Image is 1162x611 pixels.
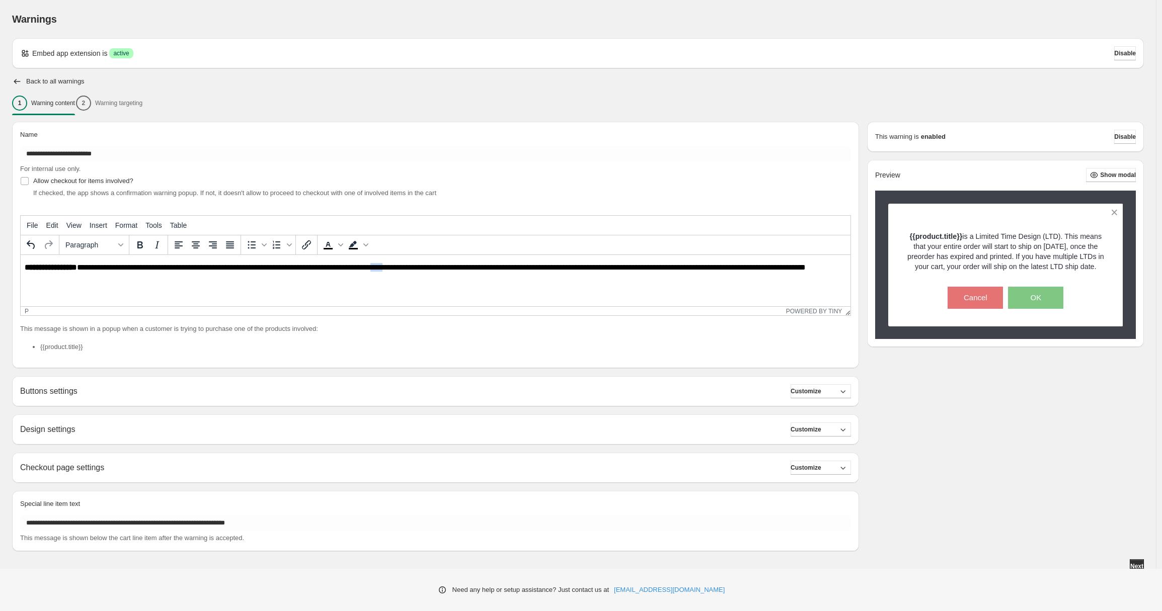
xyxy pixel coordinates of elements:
span: Disable [1114,49,1136,57]
span: Table [170,221,187,229]
button: Italic [148,236,166,253]
h2: Checkout page settings [20,463,104,472]
span: active [113,49,129,57]
a: Powered by Tiny [786,308,842,315]
span: Special line item text [20,500,80,507]
div: Bullet list [243,236,268,253]
p: Embed app extension is [32,48,107,58]
span: Tools [145,221,162,229]
button: Cancel [948,287,1003,309]
a: [EMAIL_ADDRESS][DOMAIN_NAME] [614,585,725,595]
button: Undo [23,236,40,253]
p: Warning content [31,99,75,107]
button: Bold [131,236,148,253]
li: {{product.title}} [40,342,851,352]
span: Customize [791,387,821,395]
strong: enabled [921,132,946,142]
button: Customize [791,384,851,398]
button: Show modal [1086,168,1136,182]
button: Customize [791,422,851,437]
h2: Design settings [20,424,75,434]
div: Resize [842,307,850,315]
button: Redo [40,236,57,253]
span: If checked, the app shows a confirmation warning popup. If not, it doesn't allow to proceed to ch... [33,189,436,197]
button: 1Warning content [12,93,75,114]
button: Next [1130,559,1144,573]
span: Show modal [1100,171,1136,179]
div: 1 [12,96,27,111]
span: File [27,221,38,229]
button: Customize [791,461,851,475]
button: Disable [1114,46,1136,60]
div: Background color [345,236,370,253]
span: Customize [791,464,821,472]
strong: {{product.title}} [910,232,963,240]
button: Align right [204,236,221,253]
h2: Preview [875,171,900,180]
span: Disable [1114,133,1136,141]
div: Text color [320,236,345,253]
span: View [66,221,82,229]
p: This warning is [875,132,919,142]
button: Align center [187,236,204,253]
p: This message is shown in a popup when a customer is trying to purchase one of the products involved: [20,324,851,334]
h2: Back to all warnings [26,77,85,85]
button: Justify [221,236,239,253]
div: Numbered list [268,236,293,253]
p: is a Limited Time Design (LTD). This means that your entire order will start to ship on [DATE], o... [906,231,1106,272]
span: Paragraph [65,241,115,249]
span: Format [115,221,137,229]
button: Align left [170,236,187,253]
button: Insert/edit link [298,236,315,253]
span: Name [20,131,38,138]
button: Formats [61,236,127,253]
button: OK [1008,287,1063,309]
span: Allow checkout for items involved? [33,177,133,185]
span: Edit [46,221,58,229]
h2: Buttons settings [20,386,78,396]
span: For internal use only. [20,165,81,172]
span: Warnings [12,14,57,25]
button: Disable [1114,130,1136,144]
span: This message is shown below the cart line item after the warning is accepted. [20,534,244,542]
span: Insert [90,221,107,229]
span: Next [1130,562,1143,570]
span: Customize [791,425,821,433]
iframe: Rich Text Area [21,255,850,306]
div: p [25,308,29,315]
